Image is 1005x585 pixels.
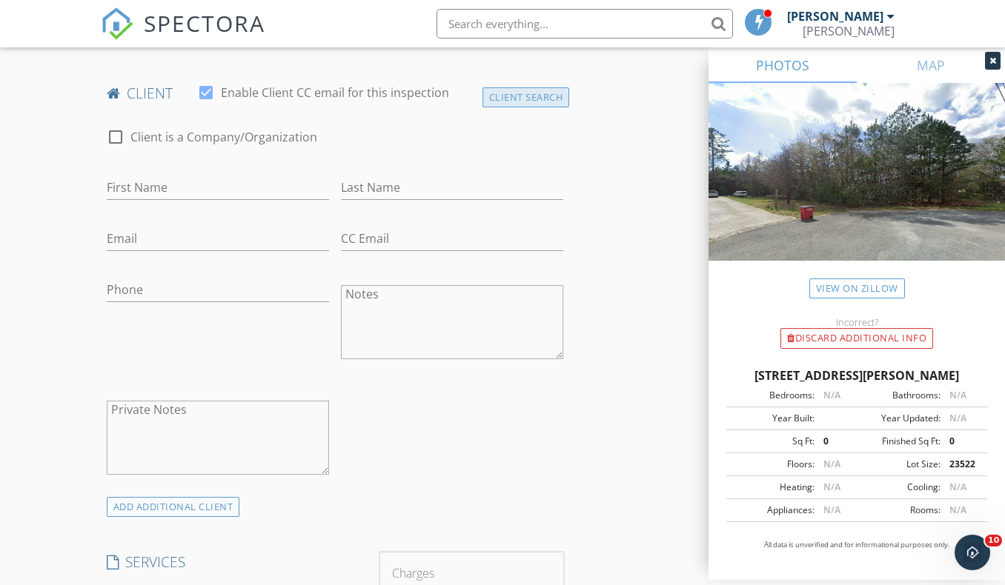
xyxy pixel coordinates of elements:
div: Cooling: [857,481,941,494]
span: 10 [985,535,1002,546]
div: ADD ADDITIONAL client [107,497,240,517]
div: [STREET_ADDRESS][PERSON_NAME] [726,367,987,384]
img: The Best Home Inspection Software - Spectora [101,7,133,40]
div: Jeramie Nelson [803,24,895,39]
div: [PERSON_NAME] [787,9,883,24]
div: Bedrooms: [731,389,815,402]
div: Floors: [731,458,815,471]
span: SPECTORA [144,7,265,39]
div: 23522 [941,458,983,471]
iframe: Intercom live chat [955,535,990,570]
div: Year Built: [731,412,815,425]
label: Client is a Company/Organization [130,130,317,144]
a: SPECTORA [101,20,265,51]
div: Lot Size: [857,458,941,471]
div: Year Updated: [857,412,941,425]
input: Search everything... [437,9,733,39]
img: streetview [709,83,1005,296]
div: Charges [392,564,552,582]
div: 0 [815,435,857,448]
div: Appliances: [731,504,815,517]
span: N/A [823,504,840,516]
a: MAP [857,47,1005,83]
label: Enable Client CC email for this inspection [221,85,449,100]
span: N/A [949,389,966,401]
span: N/A [823,458,840,470]
span: N/A [823,389,840,401]
span: N/A [949,412,966,424]
span: N/A [949,504,966,516]
div: Discard Additional info [780,328,933,349]
div: Incorrect? [709,316,1005,328]
a: View on Zillow [809,278,905,298]
div: 0 [941,435,983,448]
div: Client Search [482,87,570,107]
div: Heating: [731,481,815,494]
div: Bathrooms: [857,389,941,402]
h4: client [107,84,564,103]
h4: SERVICES [107,552,368,572]
span: N/A [949,481,966,493]
div: Rooms: [857,504,941,517]
p: All data is unverified and for informational purposes only. [726,540,987,550]
span: N/A [823,481,840,493]
div: Finished Sq Ft: [857,435,941,448]
div: Sq Ft: [731,435,815,448]
a: PHOTOS [709,47,857,83]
